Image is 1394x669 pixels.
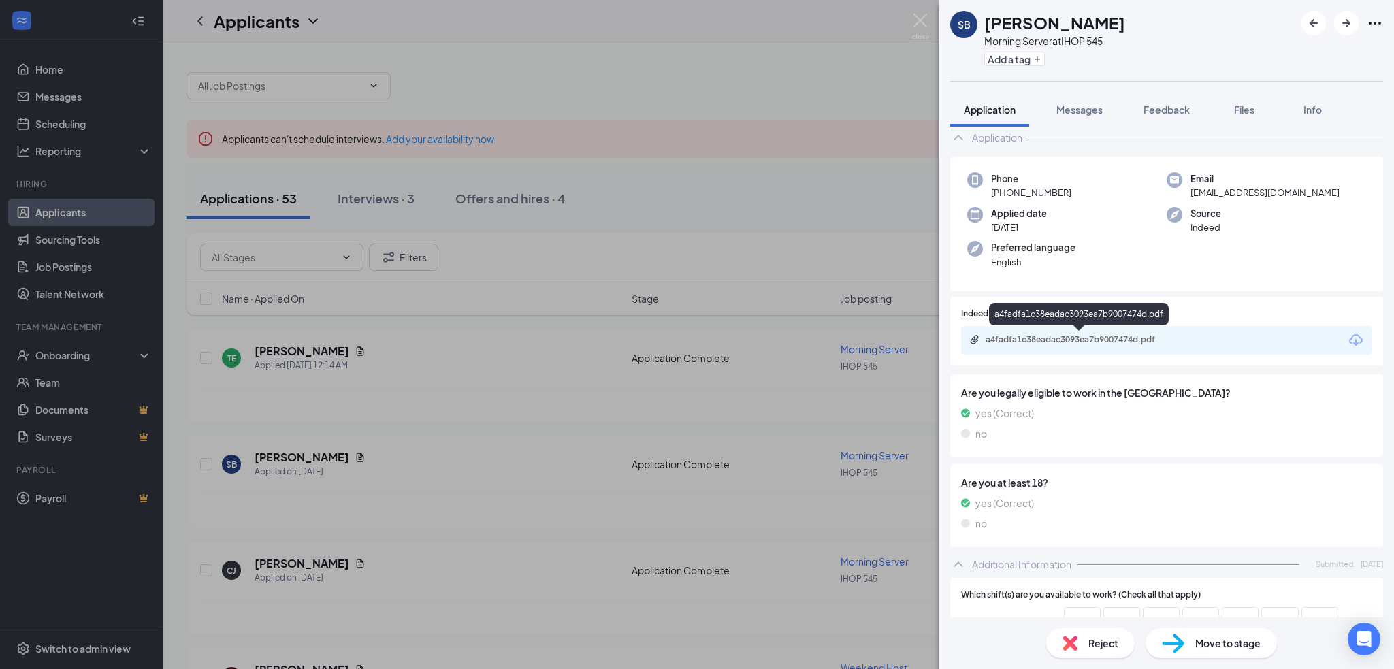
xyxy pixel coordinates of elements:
[969,334,1190,347] a: Paperclipa4fadfa1c38eadac3093ea7b9007474d.pdf
[1268,615,1293,630] span: Fri
[1190,221,1221,234] span: Indeed
[1109,615,1134,630] span: Mon
[972,131,1022,144] div: Application
[961,475,1372,490] span: Are you at least 18?
[1367,15,1383,31] svg: Ellipses
[961,589,1201,602] span: Which shift(s) are you available to work? (Check all that apply)
[1316,558,1355,570] span: Submitted:
[1188,615,1213,630] span: Wed
[1308,615,1332,630] span: Sat
[969,334,980,345] svg: Paperclip
[991,221,1047,234] span: [DATE]
[975,495,1034,510] span: yes (Correct)
[1195,636,1261,651] span: Move to stage
[1144,103,1190,116] span: Feedback
[1301,11,1326,35] button: ArrowLeftNew
[964,103,1016,116] span: Application
[1012,614,1030,629] span: Day
[1088,636,1118,651] span: Reject
[1033,55,1041,63] svg: Plus
[975,426,987,441] span: no
[958,18,971,31] div: SB
[1228,615,1252,630] span: Thu
[950,556,967,572] svg: ChevronUp
[1234,103,1254,116] span: Files
[1190,172,1340,186] span: Email
[1303,103,1322,116] span: Info
[1070,615,1095,630] span: Sun
[991,241,1075,255] span: Preferred language
[1334,11,1359,35] button: ArrowRight
[1306,15,1322,31] svg: ArrowLeftNew
[975,406,1034,421] span: yes (Correct)
[961,385,1372,400] span: Are you legally eligible to work in the [GEOGRAPHIC_DATA]?
[975,516,987,531] span: no
[1338,15,1355,31] svg: ArrowRight
[991,207,1047,221] span: Applied date
[1361,558,1383,570] span: [DATE]
[991,172,1071,186] span: Phone
[950,129,967,146] svg: ChevronUp
[1149,615,1173,630] span: Tue
[1056,103,1103,116] span: Messages
[984,34,1125,48] div: Morning Server at IHOP 545
[984,11,1125,34] h1: [PERSON_NAME]
[991,186,1071,199] span: [PHONE_NUMBER]
[1190,186,1340,199] span: [EMAIL_ADDRESS][DOMAIN_NAME]
[991,255,1075,269] span: English
[1190,207,1221,221] span: Source
[984,52,1045,66] button: PlusAdd a tag
[1348,623,1380,655] div: Open Intercom Messenger
[986,334,1176,345] div: a4fadfa1c38eadac3093ea7b9007474d.pdf
[989,303,1169,325] div: a4fadfa1c38eadac3093ea7b9007474d.pdf
[961,308,1021,321] span: Indeed Resume
[1348,332,1364,348] svg: Download
[972,557,1071,571] div: Additional Information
